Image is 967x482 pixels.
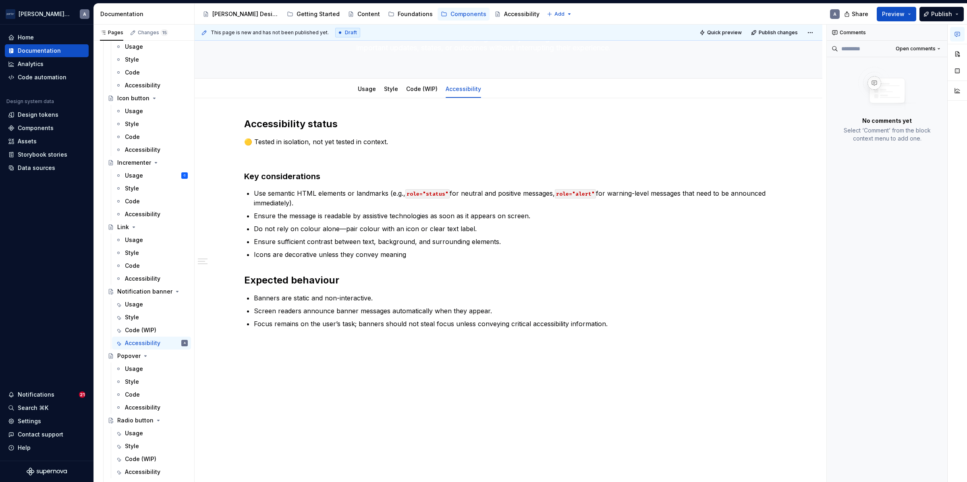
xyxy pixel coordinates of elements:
[112,453,191,465] a: Code (WIP)
[125,275,160,283] div: Accessibility
[117,416,154,424] div: Radio button
[125,236,143,244] div: Usage
[381,80,401,97] div: Style
[840,7,874,21] button: Share
[892,43,944,54] button: Open comments
[491,8,543,21] a: Accessibility
[385,8,436,21] a: Foundations
[18,137,37,145] div: Assets
[297,10,340,18] div: Getting Started
[18,124,54,132] div: Components
[138,29,168,36] div: Changes
[112,427,191,440] a: Usage
[199,6,543,22] div: Page tree
[112,130,191,143] a: Code
[6,9,15,19] img: f0306bc8-3074-41fb-b11c-7d2e8671d5eb.png
[504,10,540,18] div: Accessibility
[18,404,48,412] div: Search ⌘K
[5,161,89,174] a: Data sources
[125,468,160,476] div: Accessibility
[18,164,55,172] div: Data sources
[125,365,143,373] div: Usage
[5,44,89,57] a: Documentation
[112,169,191,182] a: UsageC
[125,172,143,180] div: Usage
[398,10,433,18] div: Foundations
[254,188,773,208] p: Use semantic HTML elements or landmarks (e.g., for neutral and positive messages, for warning-lev...
[112,272,191,285] a: Accessibility
[125,313,139,321] div: Style
[18,33,34,41] div: Home
[112,337,191,350] a: AccessibilityA
[125,197,140,205] div: Code
[184,172,186,180] div: C
[112,143,191,156] a: Accessibility
[254,224,773,234] p: Do not rely on colour alone—pair colour with an icon or clear text label.
[438,8,490,21] a: Components
[212,10,279,18] div: [PERSON_NAME] Design
[862,117,912,125] p: No comments yet
[112,105,191,118] a: Usage
[112,246,191,259] a: Style
[125,403,160,412] div: Accessibility
[117,288,172,296] div: Notification banner
[125,81,160,89] div: Accessibility
[406,85,438,92] a: Code (WIP)
[125,455,156,463] div: Code (WIP)
[355,32,659,54] textarea: A notification banner delivers static, high-visibility messages to inform users about important u...
[5,108,89,121] a: Design tokens
[896,46,936,52] span: Open comments
[125,249,139,257] div: Style
[125,429,143,437] div: Usage
[345,29,357,36] span: Draft
[355,80,379,97] div: Usage
[254,319,773,329] p: Focus remains on the user’s task; banners should not steal focus unless conveying critical access...
[6,98,54,105] div: Design system data
[112,388,191,401] a: Code
[125,378,139,386] div: Style
[125,133,140,141] div: Code
[112,79,191,92] a: Accessibility
[18,444,31,452] div: Help
[18,430,63,439] div: Contact support
[112,311,191,324] a: Style
[405,189,450,199] code: role="status"
[5,58,89,70] a: Analytics
[749,27,801,38] button: Publish changes
[5,31,89,44] a: Home
[27,468,67,476] svg: Supernova Logo
[125,146,160,154] div: Accessibility
[384,85,398,92] a: Style
[697,27,745,38] button: Quick preview
[254,250,773,259] p: Icons are decorative unless they convey meaning
[446,85,481,92] a: Accessibility
[877,7,916,21] button: Preview
[83,11,86,17] div: A
[5,388,89,401] button: Notifications21
[112,195,191,208] a: Code
[5,428,89,441] button: Contact support
[184,339,186,347] div: A
[827,25,947,41] div: Comments
[112,375,191,388] a: Style
[100,10,191,18] div: Documentation
[5,71,89,84] a: Code automation
[199,8,282,21] a: [PERSON_NAME] Design
[254,237,773,246] p: Ensure sufficient contrast between text, background, and surrounding elements.
[5,401,89,414] button: Search ⌘K
[442,80,484,97] div: Accessibility
[112,465,191,478] a: Accessibility
[244,137,773,147] p: 🟡 Tested in isolation, not yet tested in context.
[125,120,139,128] div: Style
[254,306,773,316] p: Screen readers announce banner messages automatically when they appear.
[112,298,191,311] a: Usage
[125,262,140,270] div: Code
[5,135,89,148] a: Assets
[357,10,380,18] div: Content
[104,156,191,169] a: Incrementer
[117,352,141,360] div: Popover
[100,29,123,36] div: Pages
[284,8,343,21] a: Getting Started
[19,10,70,18] div: [PERSON_NAME] Airlines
